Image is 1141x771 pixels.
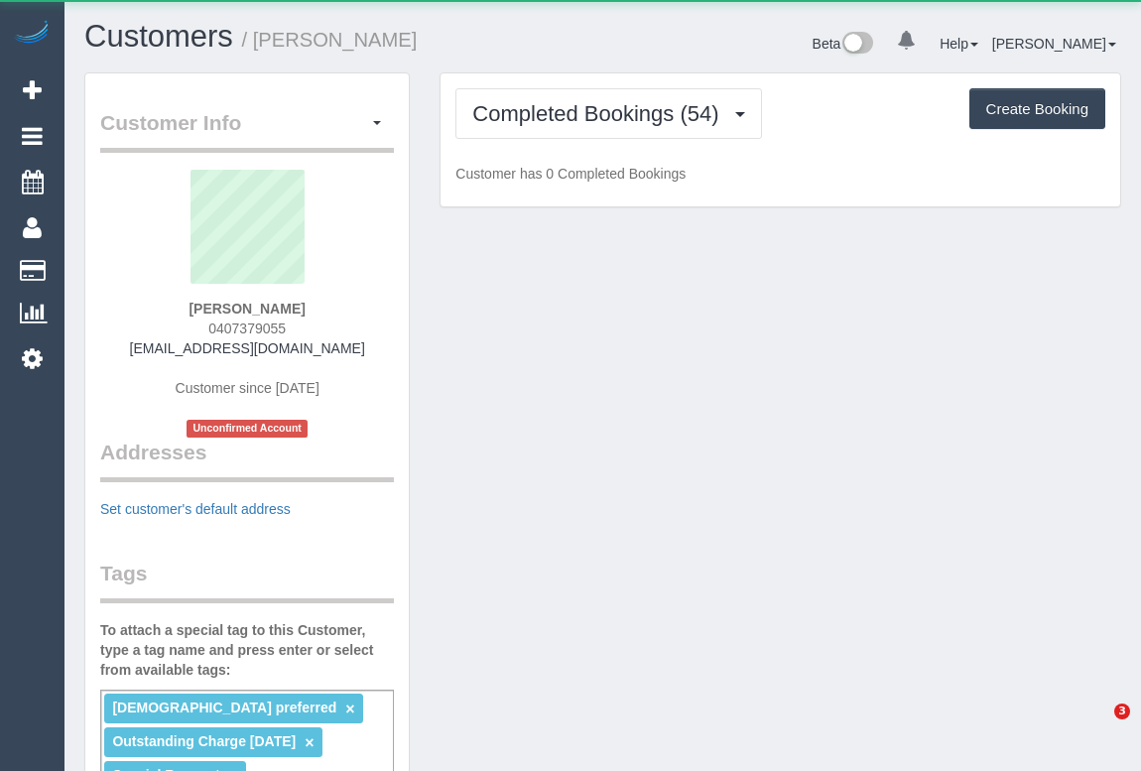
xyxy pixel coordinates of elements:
img: Automaid Logo [12,20,52,48]
span: 3 [1114,704,1130,719]
strong: [PERSON_NAME] [189,301,305,317]
span: [DEMOGRAPHIC_DATA] preferred [112,700,336,715]
iframe: Intercom live chat [1074,704,1121,751]
a: [EMAIL_ADDRESS][DOMAIN_NAME] [130,340,365,356]
a: × [305,734,314,751]
button: Create Booking [969,88,1105,130]
button: Completed Bookings (54) [455,88,761,139]
a: Beta [813,36,874,52]
img: New interface [840,32,873,58]
a: [PERSON_NAME] [992,36,1116,52]
a: Help [940,36,978,52]
a: Customers [84,19,233,54]
span: Outstanding Charge [DATE] [112,733,296,749]
a: × [345,701,354,717]
legend: Tags [100,559,394,603]
span: Completed Bookings (54) [472,101,728,126]
label: To attach a special tag to this Customer, type a tag name and press enter or select from availabl... [100,620,394,680]
legend: Customer Info [100,108,394,153]
a: Set customer's default address [100,501,291,517]
span: Customer since [DATE] [176,380,319,396]
small: / [PERSON_NAME] [242,29,418,51]
span: 0407379055 [208,321,286,336]
p: Customer has 0 Completed Bookings [455,164,1105,184]
span: Unconfirmed Account [187,420,308,437]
